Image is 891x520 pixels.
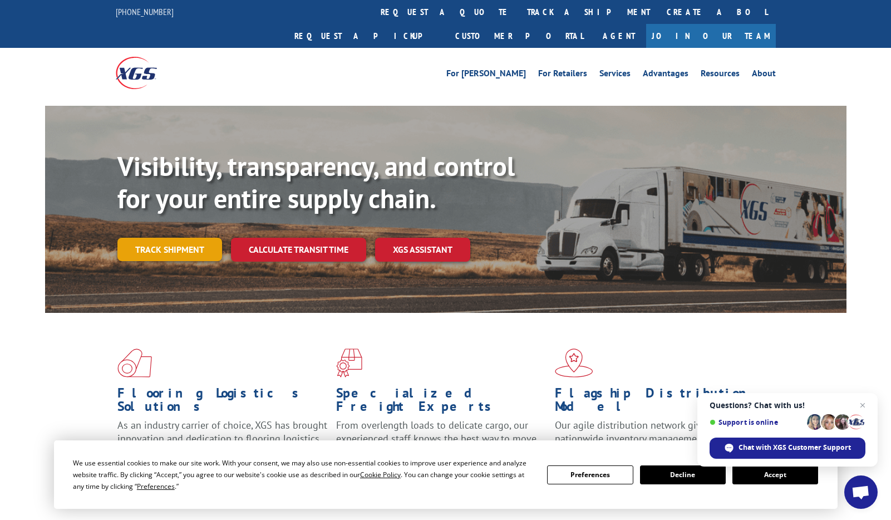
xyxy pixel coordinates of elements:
[643,69,688,81] a: Advantages
[710,418,803,426] span: Support is online
[710,401,865,410] span: Questions? Chat with us!
[375,238,470,262] a: XGS ASSISTANT
[646,24,776,48] a: Join Our Team
[116,6,174,17] a: [PHONE_NUMBER]
[117,419,327,458] span: As an industry carrier of choice, XGS has brought innovation and dedication to flooring logistics...
[117,386,328,419] h1: Flooring Logistics Solutions
[117,149,515,215] b: Visibility, transparency, and control for your entire supply chain.
[592,24,646,48] a: Agent
[117,238,222,261] a: Track shipment
[137,482,175,491] span: Preferences
[286,24,447,48] a: Request a pickup
[844,475,878,509] div: Open chat
[599,69,631,81] a: Services
[640,465,726,484] button: Decline
[336,386,547,419] h1: Specialized Freight Experts
[446,69,526,81] a: For [PERSON_NAME]
[117,349,152,377] img: xgs-icon-total-supply-chain-intelligence-red
[73,457,534,492] div: We use essential cookies to make our site work. With your consent, we may also use non-essential ...
[360,470,401,479] span: Cookie Policy
[752,69,776,81] a: About
[547,465,633,484] button: Preferences
[555,419,760,445] span: Our agile distribution network gives you nationwide inventory management on demand.
[54,440,838,509] div: Cookie Consent Prompt
[447,24,592,48] a: Customer Portal
[336,419,547,468] p: From overlength loads to delicate cargo, our experienced staff knows the best way to move your fr...
[555,349,593,377] img: xgs-icon-flagship-distribution-model-red
[732,465,818,484] button: Accept
[555,386,765,419] h1: Flagship Distribution Model
[231,238,366,262] a: Calculate transit time
[856,399,869,412] span: Close chat
[701,69,740,81] a: Resources
[710,438,865,459] div: Chat with XGS Customer Support
[538,69,587,81] a: For Retailers
[336,349,362,377] img: xgs-icon-focused-on-flooring-red
[739,443,851,453] span: Chat with XGS Customer Support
